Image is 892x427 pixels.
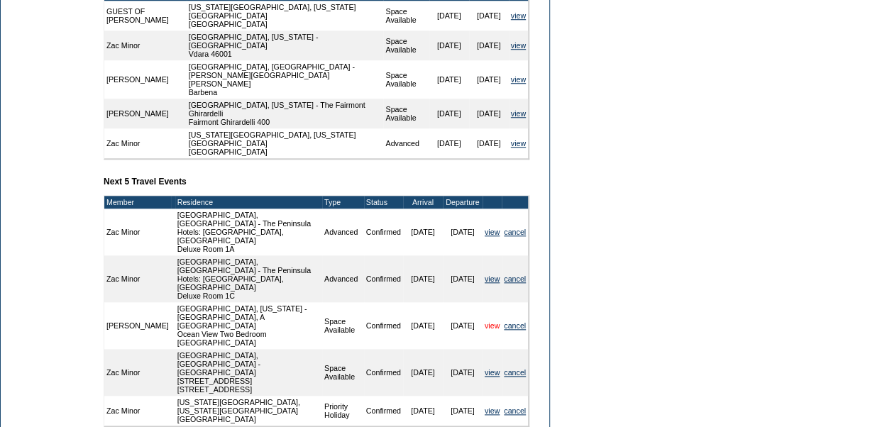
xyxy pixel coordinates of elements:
td: [GEOGRAPHIC_DATA], [GEOGRAPHIC_DATA] - The Peninsula Hotels: [GEOGRAPHIC_DATA], [GEOGRAPHIC_DATA]... [175,209,322,255]
td: GUEST OF [PERSON_NAME] [104,1,187,30]
td: Zac Minor [104,396,171,426]
td: Priority Holiday [322,396,364,426]
td: [DATE] [469,1,509,30]
td: Confirmed [364,396,403,426]
a: view [485,228,500,236]
td: Space Available [383,1,429,30]
td: Zac Minor [104,128,187,158]
td: [PERSON_NAME] [104,60,187,99]
td: Confirmed [364,302,403,349]
td: [DATE] [403,302,443,349]
td: Advanced [383,128,429,158]
td: [DATE] [429,60,469,99]
td: [US_STATE][GEOGRAPHIC_DATA], [US_STATE][GEOGRAPHIC_DATA] [GEOGRAPHIC_DATA] [175,396,322,426]
td: Advanced [322,255,364,302]
td: Space Available [322,302,364,349]
td: [PERSON_NAME] [104,302,171,349]
b: Next 5 Travel Events [104,177,187,187]
td: [DATE] [443,209,483,255]
td: [GEOGRAPHIC_DATA], [GEOGRAPHIC_DATA] - [PERSON_NAME][GEOGRAPHIC_DATA][PERSON_NAME] Barbena [187,60,384,99]
td: [DATE] [403,396,443,426]
td: Zac Minor [104,209,171,255]
td: Advanced [322,209,364,255]
a: view [511,109,526,118]
td: [DATE] [443,396,483,426]
td: [DATE] [469,30,509,60]
td: Member [104,196,171,209]
a: view [485,274,500,283]
td: [GEOGRAPHIC_DATA], [GEOGRAPHIC_DATA] - [GEOGRAPHIC_DATA][STREET_ADDRESS] [STREET_ADDRESS] [175,349,322,396]
td: Zac Minor [104,30,187,60]
a: cancel [504,368,526,377]
a: cancel [504,406,526,415]
td: Zac Minor [104,255,171,302]
a: view [485,406,500,415]
td: Arrival [403,196,443,209]
td: Space Available [383,99,429,128]
a: cancel [504,228,526,236]
td: Space Available [383,30,429,60]
a: cancel [504,274,526,283]
td: Departure [443,196,483,209]
td: [DATE] [429,30,469,60]
td: [DATE] [403,255,443,302]
td: [GEOGRAPHIC_DATA], [GEOGRAPHIC_DATA] - The Peninsula Hotels: [GEOGRAPHIC_DATA], [GEOGRAPHIC_DATA]... [175,255,322,302]
td: Residence [175,196,322,209]
td: Zac Minor [104,349,171,396]
td: Confirmed [364,349,403,396]
td: [DATE] [403,349,443,396]
a: view [511,41,526,50]
a: cancel [504,321,526,330]
td: [DATE] [443,349,483,396]
a: view [511,75,526,84]
td: [DATE] [429,1,469,30]
td: [DATE] [429,128,469,158]
a: view [485,368,500,377]
td: [PERSON_NAME] [104,99,187,128]
td: [DATE] [443,302,483,349]
td: Confirmed [364,209,403,255]
td: [DATE] [469,99,509,128]
a: view [511,11,526,20]
td: Status [364,196,403,209]
td: [DATE] [469,128,509,158]
td: [GEOGRAPHIC_DATA], [US_STATE] - The Fairmont Ghirardelli Fairmont Ghirardelli 400 [187,99,384,128]
td: [DATE] [443,255,483,302]
td: [GEOGRAPHIC_DATA], [US_STATE] - [GEOGRAPHIC_DATA], A [GEOGRAPHIC_DATA] Ocean View Two Bedroom [GE... [175,302,322,349]
td: Type [322,196,364,209]
td: Confirmed [364,255,403,302]
td: [DATE] [403,209,443,255]
td: [GEOGRAPHIC_DATA], [US_STATE] - [GEOGRAPHIC_DATA] Vdara 46001 [187,30,384,60]
td: [US_STATE][GEOGRAPHIC_DATA], [US_STATE][GEOGRAPHIC_DATA] [GEOGRAPHIC_DATA] [187,128,384,158]
td: Space Available [322,349,364,396]
a: view [485,321,500,330]
td: [US_STATE][GEOGRAPHIC_DATA], [US_STATE][GEOGRAPHIC_DATA] [GEOGRAPHIC_DATA] [187,1,384,30]
td: [DATE] [469,60,509,99]
td: [DATE] [429,99,469,128]
a: view [511,139,526,148]
td: Space Available [383,60,429,99]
